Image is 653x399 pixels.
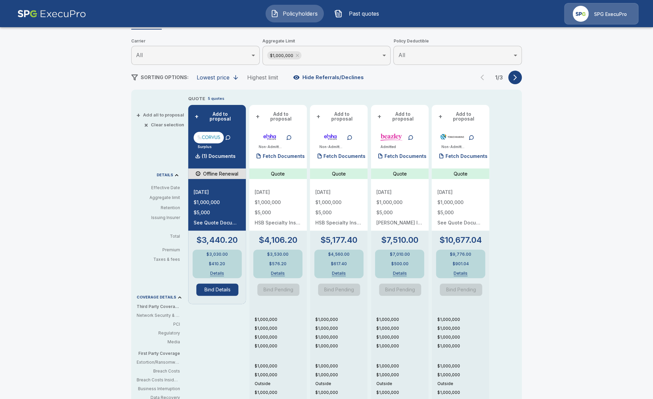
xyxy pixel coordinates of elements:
img: Past quotes Icon [334,10,342,18]
p: $1,000,000 [376,343,429,349]
p: Quote [271,170,285,177]
span: + [136,113,140,117]
p: $5,000 [315,210,362,215]
p: $901.04 [452,262,469,266]
p: Third Party Coverage [137,304,185,310]
p: See Quote Document [194,220,240,225]
p: $1,000,000 [194,200,240,205]
p: Fetch Documents [384,154,427,159]
p: $1,000,000 [437,316,489,323]
span: SORTING OPTIONS: [141,74,189,80]
span: Policyholders [281,10,319,18]
p: $1,000,000 [376,316,429,323]
p: Taxes & fees [137,257,185,261]
p: $4,106.20 [259,236,297,244]
p: First Party Coverage [137,350,185,357]
img: elphacyberenhanced [257,132,282,142]
p: $3,440.20 [196,236,238,244]
p: Non-Admitted [441,144,465,149]
p: $3,030.00 [206,252,228,256]
span: Past quotes [345,10,382,18]
p: Extortion/Ransomware: Covers damage and payments from an extortion / ransomware event [137,359,180,365]
span: Carrier [131,38,260,44]
span: Bind Details [196,284,243,296]
span: All [136,52,143,58]
p: $3,530.00 [267,252,289,256]
p: Aggregate limit [137,195,180,201]
p: $1,000,000 [437,389,489,396]
p: Premium [137,248,185,252]
p: Network Security & Privacy Liability: Third party liability costs [137,312,180,319]
p: $10,677.04 [439,236,482,244]
p: $1,000,000 [255,343,307,349]
p: DETAILS [157,173,173,177]
span: All [398,52,405,58]
button: Details [446,271,476,275]
p: 5 quotes [208,96,224,102]
button: Policyholders IconPolicyholders [265,5,324,22]
p: Media: When your content triggers legal action against you (e.g. - libel, plagiarism) [137,339,180,345]
p: Effective Date [137,185,180,191]
p: Outside [437,381,489,387]
button: Details [324,271,354,275]
p: $1,000,000 [315,316,368,323]
p: $5,000 [255,210,301,215]
button: +Add to proposal [437,110,484,123]
p: 1 / 3 [492,75,506,80]
p: [DATE] [437,190,484,195]
p: QUOTE [188,95,205,102]
p: $1,000,000 [255,389,307,396]
button: ×Clear selection [145,123,184,127]
img: tmhcccyber [440,132,464,142]
p: $5,000 [194,210,240,215]
p: $1,000,000 [437,343,489,349]
span: Another Quote Requested To Bind [440,284,487,296]
p: Breach Costs: Covers breach costs from an attack [137,368,180,374]
p: Business Interruption: Covers lost profits incurred due to not operating [137,386,180,392]
span: + [316,114,320,119]
img: Policyholders Icon [271,10,279,18]
img: corvuscybersurplus [196,132,221,142]
p: SPG ExecuPro [594,11,627,18]
p: Outside [376,381,429,387]
p: $1,000,000 [315,343,368,349]
p: HSB Specialty Insurance Company: rated "A++" by A.M. Best (20%), AXIS Surplus Insurance Company: ... [255,220,301,225]
span: Policy Deductible [393,38,522,44]
p: $4,560.00 [328,252,350,256]
div: $1,000,000 [267,51,301,59]
p: $1,000,000 [437,325,489,331]
p: Non-Admitted (enhanced) [259,144,282,149]
p: $1,000,000 [315,363,368,369]
p: Quote [454,170,468,177]
a: Agency IconSPG ExecuPro [564,3,638,24]
img: AA Logo [17,3,86,24]
span: + [377,114,381,119]
p: $5,177.40 [320,236,357,244]
button: +Add to proposal [315,110,362,123]
span: Another Quote Requested To Bind [318,284,365,296]
p: Fetch Documents [445,154,487,159]
button: Details [263,271,293,275]
p: $1,000,000 [255,325,307,331]
p: $1,000,000 [255,200,301,205]
span: + [256,114,260,119]
button: Past quotes IconPast quotes [329,5,388,22]
button: Bind Details [196,284,238,296]
p: Regulatory: In case you're fined by regulators (e.g., for breaching consumer privacy) [137,330,180,336]
p: Fetch Documents [323,154,365,159]
p: $410.20 [209,262,225,266]
p: $7,510.00 [381,236,418,244]
button: +Add to proposal [194,110,240,123]
button: +Add all to proposal [138,113,184,117]
p: [DATE] [255,190,301,195]
p: $9,776.00 [450,252,471,256]
span: + [438,114,442,119]
p: [DATE] [376,190,423,195]
div: Highest limit [247,74,278,81]
p: Offline Renewal [203,170,238,177]
p: (1) Documents [202,154,236,159]
button: Details [202,271,232,275]
p: $5,000 [437,210,484,215]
